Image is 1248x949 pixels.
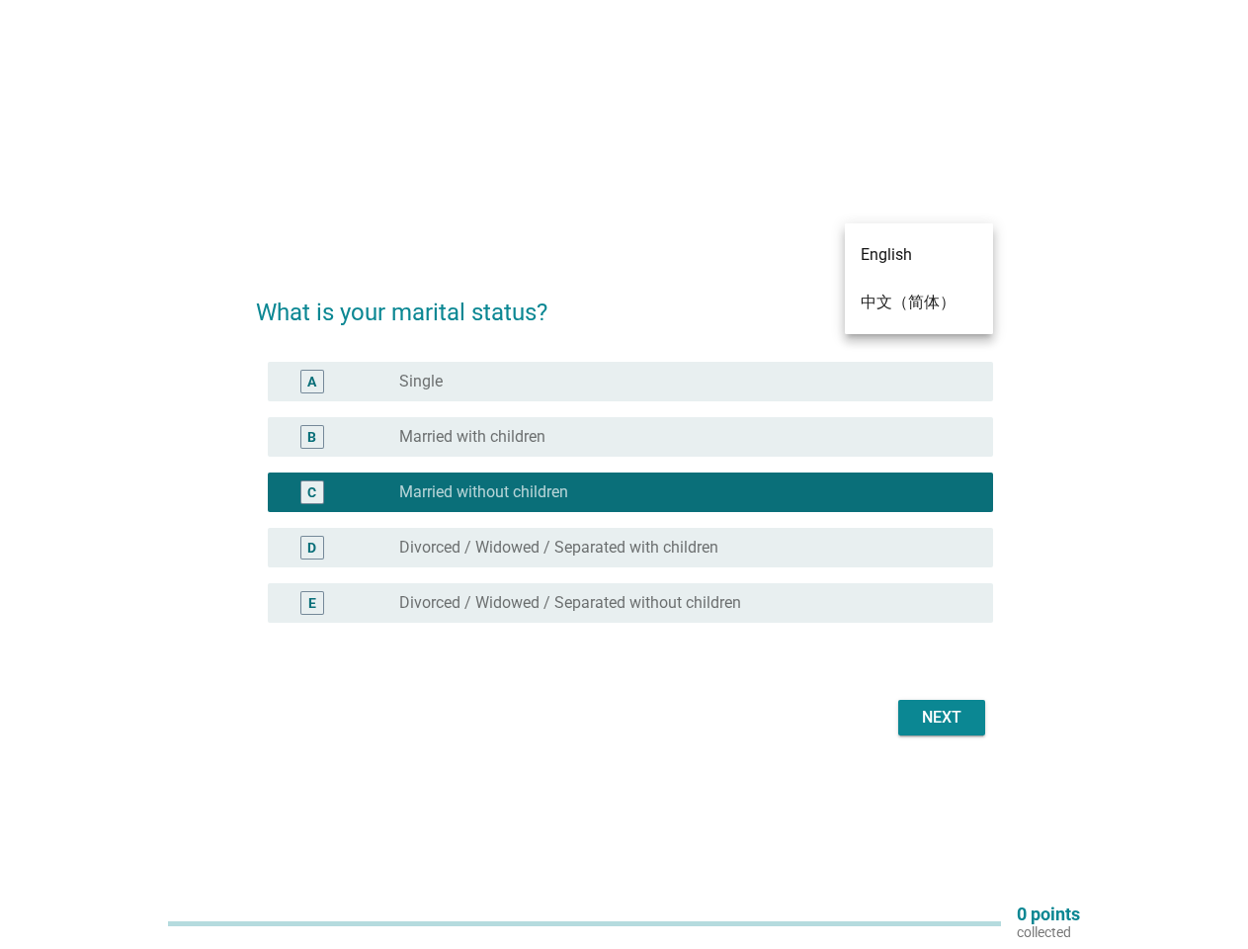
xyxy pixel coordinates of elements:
h2: What is your marital status? [256,275,993,330]
div: B [307,427,316,448]
div: A [307,372,316,392]
label: Married without children [399,482,568,502]
div: E [308,593,316,614]
div: C [307,482,316,503]
label: Divorced / Widowed / Separated without children [399,593,741,613]
p: collected [1017,923,1080,941]
i: arrow_drop_down [969,227,993,251]
div: Next [914,706,969,730]
div: D [307,538,316,559]
label: Divorced / Widowed / Separated with children [399,538,718,558]
div: English [845,230,896,248]
button: Next [898,700,985,735]
label: Married with children [399,427,545,447]
label: Single [399,372,443,391]
p: 0 points [1017,906,1080,923]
